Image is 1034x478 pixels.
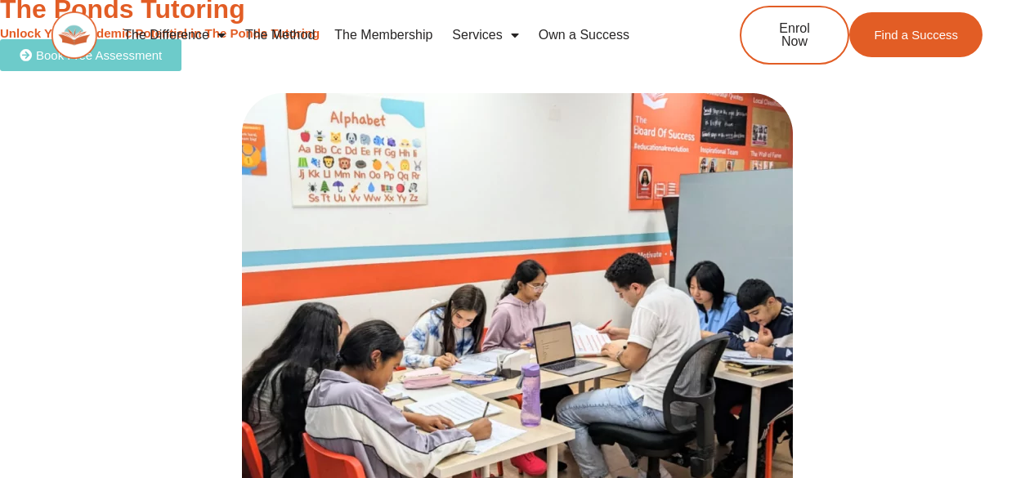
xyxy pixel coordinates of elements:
span: Find a Success [874,29,958,41]
a: The Membership [325,16,442,54]
a: Find a Success [849,12,983,57]
a: The Difference [114,16,235,54]
a: Services [442,16,528,54]
a: Own a Success [529,16,639,54]
a: Enrol Now [740,6,849,65]
a: The Method [235,16,325,54]
span: Enrol Now [766,22,823,48]
nav: Menu [114,16,686,54]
